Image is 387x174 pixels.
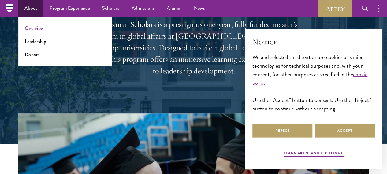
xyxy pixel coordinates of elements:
a: cookie policy [252,70,367,87]
a: Overview [25,25,44,32]
button: Accept [315,124,375,138]
button: Learn more and customize [284,150,344,157]
a: Leadership [25,38,47,45]
a: Donors [25,51,40,58]
button: Reject [252,124,312,138]
h2: Notice [252,37,375,47]
div: We and selected third parties use cookies or similar technologies for technical purposes and, wit... [252,53,375,113]
p: Schwarzman Scholars is a prestigious one-year, fully funded master’s program in global affairs at... [84,19,304,77]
